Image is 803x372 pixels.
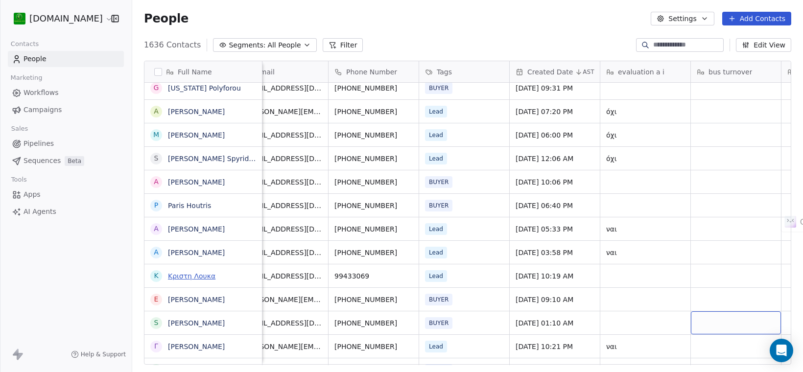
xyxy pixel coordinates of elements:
div: grid [144,83,262,365]
span: BUYER [425,294,452,305]
img: 439216937_921727863089572_7037892552807592703_n%20(1).jpg [14,13,25,24]
span: Lead [425,153,447,164]
span: [PHONE_NUMBER] [334,177,413,187]
span: [EMAIL_ADDRESS][DOMAIN_NAME] [244,201,322,210]
a: Campaigns [8,102,124,118]
span: [DATE] 05:33 PM [516,224,594,234]
span: BUYER [425,317,452,329]
span: evaluation a i [618,67,664,77]
a: [PERSON_NAME] [168,108,225,116]
div: M [153,130,159,140]
span: [DATE] 06:40 PM [516,201,594,210]
span: BUYER [425,200,452,211]
button: Edit View [736,38,791,52]
span: [PHONE_NUMBER] [334,318,413,328]
span: BUYER [425,82,452,94]
span: [DATE] 01:10 AM [516,318,594,328]
button: [DOMAIN_NAME] [12,10,104,27]
span: Workflows [24,88,59,98]
span: [DOMAIN_NAME] [29,12,103,25]
a: [PERSON_NAME] [168,225,225,233]
span: [PHONE_NUMBER] [334,295,413,304]
div: P [154,200,158,210]
a: [PERSON_NAME] [168,131,225,139]
div: Κ [154,271,158,281]
span: Lead [425,247,447,258]
span: Pipelines [24,139,54,149]
span: AI Agents [24,207,56,217]
span: [DATE] 12:06 AM [516,154,594,163]
span: [DATE] 10:19 AM [516,271,594,281]
div: A [154,106,159,116]
span: Lead [425,270,447,282]
span: Apps [24,189,41,200]
a: [PERSON_NAME] Spyrides [168,155,257,163]
span: Tags [437,67,452,77]
span: [DATE] 09:10 AM [516,295,594,304]
span: [EMAIL_ADDRESS][DOMAIN_NAME] [244,248,322,257]
span: [PHONE_NUMBER] [334,342,413,351]
a: Help & Support [71,350,126,358]
span: όχι [606,154,685,163]
span: bus turnover [709,67,752,77]
span: Sales [7,121,32,136]
a: [PERSON_NAME] [168,296,225,303]
div: Γ [154,341,158,351]
span: Full Name [178,67,212,77]
a: Apps [8,186,124,203]
span: [EMAIL_ADDRESS][DOMAIN_NAME] [244,177,322,187]
a: Κριστη Λουκα [168,272,215,280]
span: Tools [7,172,31,187]
span: [PHONE_NUMBER] [334,248,413,257]
span: [PHONE_NUMBER] [334,224,413,234]
span: 1636 Contacts [144,39,201,51]
span: ναι [606,248,685,257]
div: A [154,247,159,257]
div: Email [238,61,328,82]
div: G [154,83,159,93]
span: Segments: [229,40,265,50]
span: [DATE] 10:06 PM [516,177,594,187]
span: Lead [425,129,447,141]
div: A [154,177,159,187]
span: [EMAIL_ADDRESS][DOMAIN_NAME] [244,318,322,328]
span: [DATE] 07:20 PM [516,107,594,116]
span: [PHONE_NUMBER] [334,83,413,93]
a: [US_STATE] Polyforou [168,84,241,92]
span: [DATE] 09:31 PM [516,83,594,93]
span: [PHONE_NUMBER] [334,130,413,140]
span: Help & Support [81,350,126,358]
span: [DATE] 03:58 PM [516,248,594,257]
span: όχι [606,107,685,116]
div: S [154,318,159,328]
span: [PHONE_NUMBER] [334,107,413,116]
div: A [154,224,159,234]
span: [PHONE_NUMBER] [334,154,413,163]
div: Phone Number [329,61,419,82]
span: Marketing [6,70,47,85]
a: SequencesBeta [8,153,124,169]
span: [PERSON_NAME][EMAIL_ADDRESS][DOMAIN_NAME] [244,342,322,351]
span: ναι [606,224,685,234]
span: AST [583,68,594,76]
span: Email [256,67,275,77]
span: Sequences [24,156,61,166]
span: [EMAIL_ADDRESS][DOMAIN_NAME] [244,154,322,163]
a: Workflows [8,85,124,101]
span: All People [267,40,301,50]
span: People [144,11,189,26]
span: Beta [65,156,84,166]
a: [PERSON_NAME] [168,249,225,256]
div: S [154,153,159,163]
span: Lead [425,341,447,352]
a: [PERSON_NAME] [168,178,225,186]
button: Filter [323,38,363,52]
div: E [154,294,159,304]
span: [PERSON_NAME][EMAIL_ADDRESS][DOMAIN_NAME] [244,107,322,116]
button: Add Contacts [722,12,791,25]
span: BUYER [425,176,452,188]
span: [PHONE_NUMBER] [334,201,413,210]
div: evaluation a i [600,61,690,82]
div: bus turnover [691,61,781,82]
span: Lead [425,223,447,235]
